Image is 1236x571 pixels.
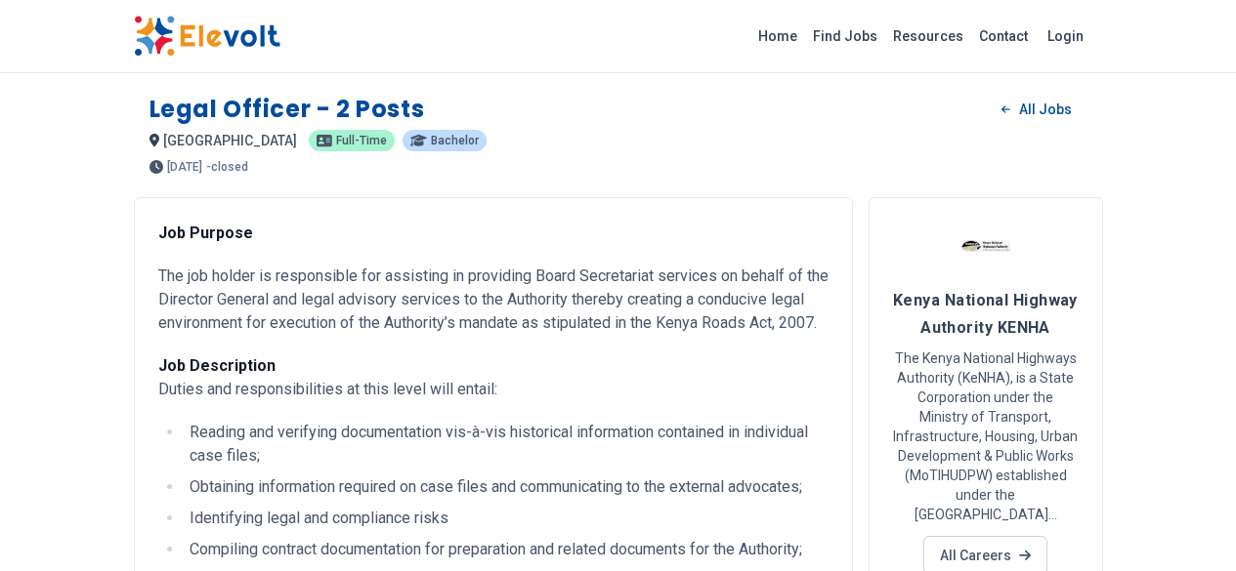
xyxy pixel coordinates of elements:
span: [DATE] [167,161,202,173]
a: Resources [885,20,971,52]
p: The Kenya National Highways Authority (KeNHA), is a State Corporation under the Ministry of Trans... [893,348,1079,524]
h1: Legal Officer - 2 Posts [149,94,425,125]
span: Bachelor [431,135,479,146]
a: All Jobs [986,95,1087,124]
img: Elevolt [134,16,280,57]
li: Compiling contract documentation for preparation and related documents for the Authority; [184,538,829,561]
strong: Job Description [158,356,276,375]
a: Find Jobs [805,20,885,52]
li: Obtaining information required on case files and communicating to the external advocates; [184,475,829,499]
a: Contact [971,20,1036,52]
li: Identifying legal and compliance risks [184,507,829,530]
li: Reading and verifying documentation vis-à-vis historical information contained in individual case... [184,421,829,468]
span: Kenya National Highway Authority KENHA [893,291,1078,337]
p: Duties and responsibilities at this level will entail: [158,354,829,401]
p: The job holder is responsible for assisting in providing Board Secretariat services on behalf of ... [158,265,829,335]
a: Home [750,20,805,52]
img: Kenya National Highway Authority KENHA [961,222,1010,270]
strong: Job Purpose [158,224,253,242]
p: - closed [206,161,248,173]
span: [GEOGRAPHIC_DATA] [163,133,297,148]
a: Login [1036,17,1095,56]
span: Full-time [336,135,387,146]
